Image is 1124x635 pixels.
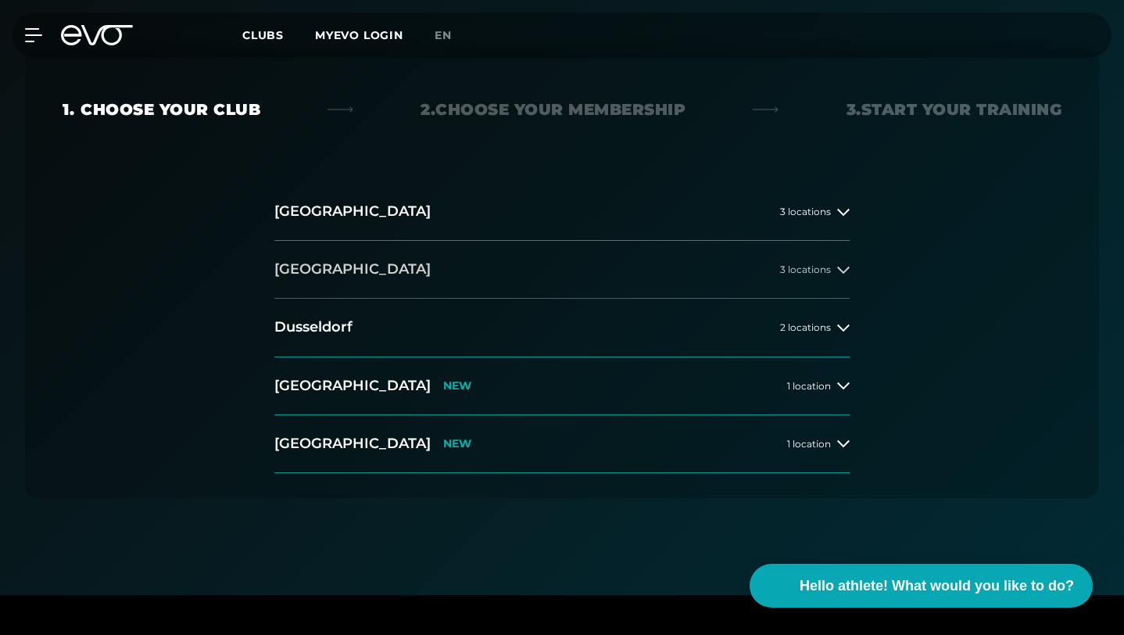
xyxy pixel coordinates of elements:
[750,564,1093,608] button: Hello athlete! What would you like to do?
[274,241,850,299] button: [GEOGRAPHIC_DATA]3 locations
[780,321,786,333] font: 2
[274,357,850,415] button: [GEOGRAPHIC_DATA]NEW1 location
[793,438,831,450] font: location
[435,28,452,42] font: en
[274,260,431,278] font: [GEOGRAPHIC_DATA]
[780,264,786,275] font: 3
[847,100,861,119] font: 3.
[242,27,315,42] a: Clubs
[421,100,435,119] font: 2.
[435,100,685,119] font: Choose your membership
[274,299,850,357] button: Dusseldorf2 locations
[274,318,353,335] font: Dusseldorf
[787,438,790,450] font: 1
[274,415,850,473] button: [GEOGRAPHIC_DATA]NEW1 location
[63,100,74,119] font: 1.
[443,378,471,393] font: NEW
[81,100,260,119] font: Choose your club
[274,203,431,220] font: [GEOGRAPHIC_DATA]
[793,380,831,392] font: location
[274,377,431,394] font: [GEOGRAPHIC_DATA]
[861,100,1062,119] font: Start your training
[788,206,831,217] font: locations
[780,206,786,217] font: 3
[435,27,471,45] a: en
[788,264,831,275] font: locations
[274,183,850,241] button: [GEOGRAPHIC_DATA]3 locations
[800,578,1074,594] font: Hello athlete! What would you like to do?
[788,321,831,333] font: locations
[274,435,431,452] font: [GEOGRAPHIC_DATA]
[242,28,284,42] font: Clubs
[787,380,790,392] font: 1
[443,436,471,450] font: NEW
[315,28,403,42] a: MYEVO LOGIN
